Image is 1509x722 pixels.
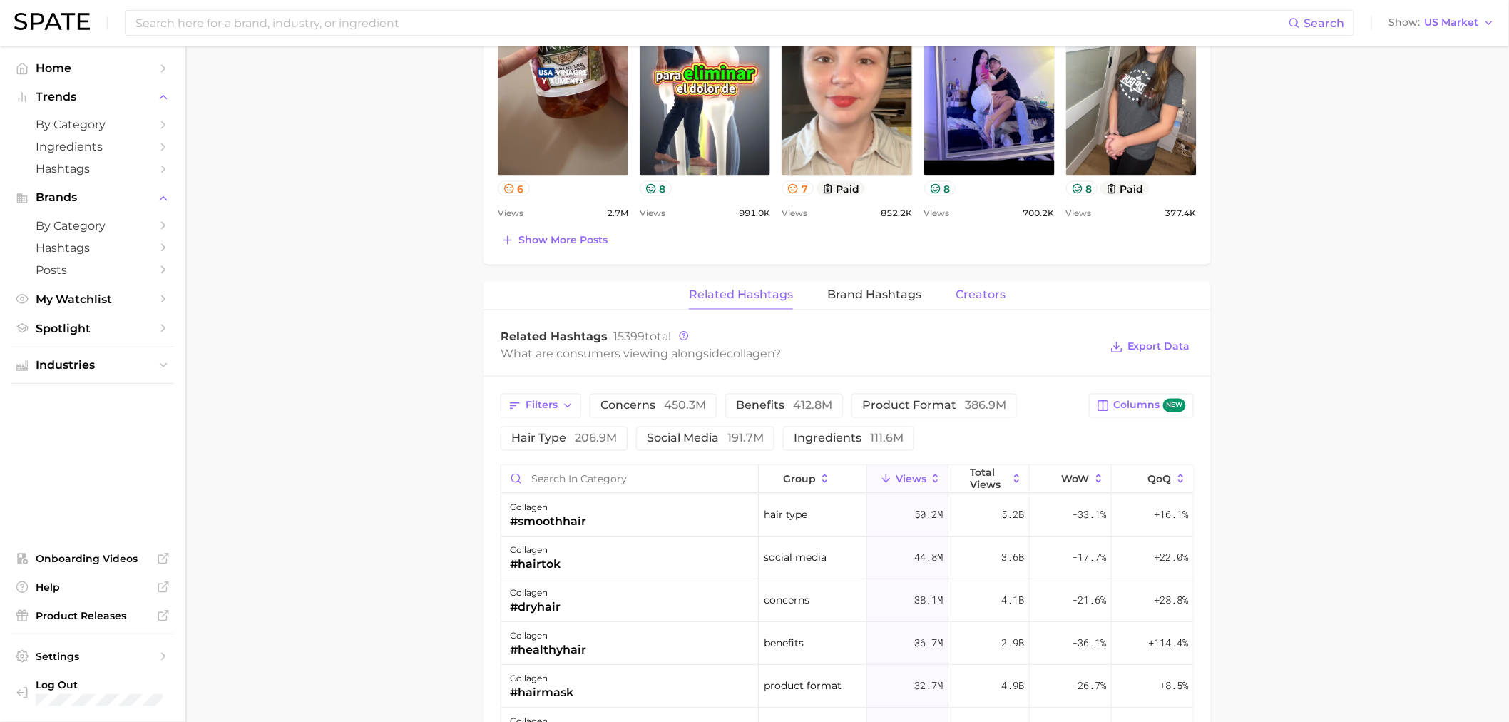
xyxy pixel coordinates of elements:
button: collagen#hairmaskproduct format32.7m4.9b-26.7%+8.5% [501,666,1193,708]
span: Show more posts [518,234,608,246]
button: 7 [782,181,814,196]
a: Home [11,57,174,79]
span: benefits [764,635,804,652]
a: My Watchlist [11,288,174,310]
span: QoQ [1148,474,1172,485]
button: Total Views [948,466,1030,494]
button: collagen#smoothhairhair type50.2m5.2b-33.1%+16.1% [501,494,1193,537]
a: Settings [11,646,174,667]
a: by Category [11,113,174,136]
span: Trends [36,91,150,103]
span: 206.9m [575,432,617,445]
button: group [759,466,867,494]
span: Related Hashtags [689,289,793,302]
div: #smoothhair [510,514,586,531]
span: 4.9b [1001,678,1024,695]
span: Total Views [970,467,1008,490]
button: collagen#dryhairconcerns38.1m4.1b-21.6%+28.8% [501,580,1193,623]
a: Spotlight [11,317,174,340]
span: Creators [956,289,1006,302]
button: 6 [498,181,530,196]
span: +114.4% [1148,635,1188,652]
span: -21.6% [1072,592,1106,609]
span: +28.8% [1154,592,1188,609]
div: collagen [510,628,586,645]
div: #hairtok [510,556,561,574]
div: collagen [510,671,573,688]
span: 2.7m [607,205,628,222]
span: Log Out [36,678,163,691]
span: concerns [600,400,706,412]
span: total [613,330,671,344]
span: by Category [36,118,150,131]
button: Trends [11,86,174,108]
button: collagen#healthyhairbenefits36.7m2.9b-36.1%+114.4% [501,623,1193,666]
span: Hashtags [36,162,150,176]
span: Home [36,61,150,75]
button: WoW [1030,466,1111,494]
span: Spotlight [36,322,150,335]
span: group [783,474,816,485]
span: Industries [36,359,150,372]
button: Export Data [1107,337,1194,357]
div: collagen [510,542,561,559]
span: 5.2b [1001,507,1024,524]
span: 700.2k [1023,205,1055,222]
span: Hashtags [36,241,150,255]
span: 36.7m [914,635,943,652]
button: Industries [11,355,174,376]
span: 991.0k [739,205,770,222]
input: Search here for a brand, industry, or ingredient [134,11,1289,35]
span: 377.4k [1165,205,1197,222]
span: +22.0% [1154,549,1188,566]
div: collagen [510,499,586,517]
span: new [1163,399,1186,412]
span: Show [1389,19,1421,26]
span: -26.7% [1072,678,1106,695]
span: Views [1066,205,1092,222]
span: Help [36,581,150,594]
a: Hashtags [11,158,174,180]
span: Brand Hashtags [827,289,921,302]
span: Views [782,205,807,222]
span: ingredients [794,433,904,444]
button: 8 [1066,181,1098,196]
div: #healthyhair [510,642,586,659]
img: SPATE [14,13,90,30]
span: Views [896,474,926,485]
span: 15399 [613,330,645,344]
a: by Category [11,215,174,237]
button: paid [817,181,866,196]
span: collagen [727,347,774,361]
button: Columnsnew [1089,394,1194,418]
span: US Market [1425,19,1479,26]
button: 8 [640,181,672,196]
span: 3.6b [1001,549,1024,566]
a: Log out. Currently logged in with e-mail jcokins@thorne.com. [11,674,174,711]
span: 111.6m [870,432,904,445]
button: 8 [924,181,956,196]
span: Views [924,205,950,222]
button: Views [867,466,948,494]
span: Brands [36,191,150,204]
div: collagen [510,585,561,602]
button: Brands [11,187,174,208]
input: Search in category [501,466,758,493]
span: Ingredients [36,140,150,153]
span: 852.2k [881,205,913,222]
span: 44.8m [914,549,943,566]
span: Export Data [1127,341,1190,353]
div: #dryhair [510,599,561,616]
span: -17.7% [1072,549,1106,566]
span: +8.5% [1160,678,1188,695]
button: ShowUS Market [1386,14,1498,32]
span: social media [764,549,827,566]
a: Help [11,576,174,598]
span: Posts [36,263,150,277]
span: by Category [36,219,150,233]
span: benefits [736,400,832,412]
a: Posts [11,259,174,281]
button: paid [1100,181,1150,196]
a: Ingredients [11,136,174,158]
button: Filters [501,394,581,418]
